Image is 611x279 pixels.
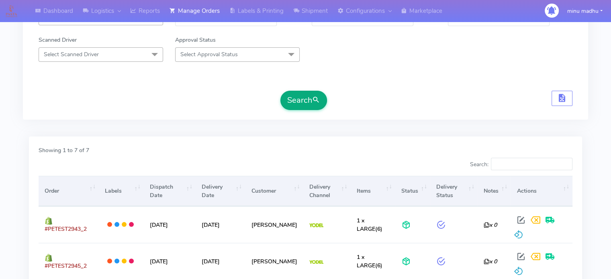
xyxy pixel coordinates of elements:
[430,176,478,206] th: Delivery Status: activate to sort column ascending
[561,3,609,19] button: minu madhu
[196,176,245,206] th: Delivery Date: activate to sort column ascending
[484,221,497,229] i: x 0
[357,253,382,269] span: (6)
[39,36,77,44] label: Scanned Driver
[245,206,303,243] td: [PERSON_NAME]
[357,253,375,269] span: 1 x LARGE
[175,36,216,44] label: Approval Status
[144,176,196,206] th: Dispatch Date: activate to sort column ascending
[245,176,303,206] th: Customer: activate to sort column ascending
[511,176,572,206] th: Actions: activate to sort column ascending
[351,176,395,206] th: Items: activate to sort column ascending
[303,176,351,206] th: Delivery Channel: activate to sort column ascending
[45,217,53,225] img: shopify.png
[491,158,572,171] input: Search:
[45,225,87,233] span: #PETEST2943_2
[395,176,430,206] th: Status: activate to sort column ascending
[144,206,196,243] td: [DATE]
[280,91,327,110] button: Search
[470,158,572,171] label: Search:
[309,260,323,264] img: Yodel
[357,217,382,233] span: (6)
[45,262,87,270] span: #PETEST2945_2
[39,146,89,155] label: Showing 1 to 7 of 7
[39,176,99,206] th: Order: activate to sort column ascending
[484,258,497,265] i: x 0
[44,51,99,58] span: Select Scanned Driver
[478,176,511,206] th: Notes: activate to sort column ascending
[309,223,323,227] img: Yodel
[44,14,79,22] span: Select Groups
[99,176,144,206] th: Labels: activate to sort column ascending
[45,254,53,262] img: shopify.png
[196,206,245,243] td: [DATE]
[357,217,375,233] span: 1 x LARGE
[180,51,238,58] span: Select Approval Status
